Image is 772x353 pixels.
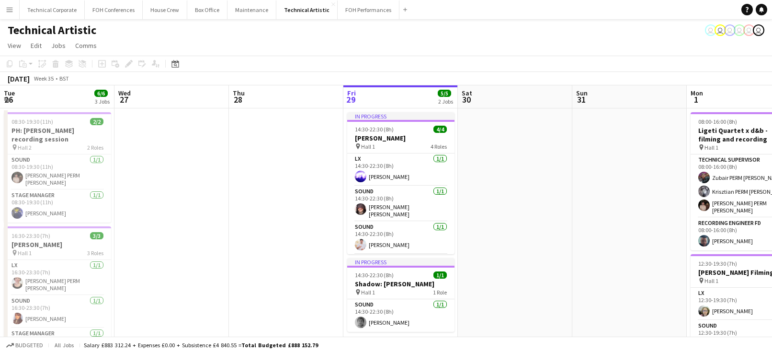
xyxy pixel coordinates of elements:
span: Mon [691,89,703,97]
h3: Shadow: [PERSON_NAME] [347,280,454,288]
span: Fri [347,89,356,97]
button: House Crew [143,0,187,19]
button: Technical Artistic [276,0,338,19]
span: 29 [346,94,356,105]
span: All jobs [53,341,76,349]
button: Technical Corporate [20,0,85,19]
span: 14:30-22:30 (8h) [355,126,394,133]
button: Maintenance [227,0,276,19]
span: Tue [4,89,15,97]
div: 2 Jobs [438,98,453,105]
span: 1 Role [433,289,447,296]
span: Sat [462,89,472,97]
app-user-avatar: Nathan PERM Birdsall [753,24,764,36]
span: 4 Roles [431,143,447,150]
span: 1/1 [433,271,447,279]
button: Box Office [187,0,227,19]
button: Budgeted [5,340,45,351]
span: 12:30-19:30 (7h) [698,260,737,267]
span: Hall 1 [18,249,32,257]
app-card-role: LX1/116:30-23:30 (7h)[PERSON_NAME] PERM [PERSON_NAME] [4,260,111,295]
button: FOH Conferences [85,0,143,19]
span: 3 Roles [87,249,103,257]
span: Total Budgeted £888 152.79 [241,341,318,349]
span: 1 [689,94,703,105]
span: Hall 2 [18,144,32,151]
div: 3 Jobs [95,98,110,105]
span: 14:30-22:30 (8h) [355,271,394,279]
app-job-card: 08:30-19:30 (11h)2/2PH: [PERSON_NAME] recording session Hall 22 RolesSound1/108:30-19:30 (11h)[PE... [4,112,111,223]
a: View [4,39,25,52]
app-card-role: LX1/114:30-22:30 (8h)[PERSON_NAME] [347,153,454,186]
span: 26 [2,94,15,105]
div: [DATE] [8,74,30,83]
span: Edit [31,41,42,50]
span: 27 [117,94,131,105]
span: Budgeted [15,342,43,349]
h3: [PERSON_NAME] [4,240,111,249]
app-user-avatar: Abby Hubbard [715,24,726,36]
div: BST [59,75,69,82]
span: Hall 1 [704,277,718,284]
span: View [8,41,21,50]
app-user-avatar: Liveforce Admin [734,24,745,36]
span: Hall 1 [704,144,718,151]
app-user-avatar: Liveforce Admin [743,24,755,36]
span: Jobs [51,41,66,50]
span: 08:30-19:30 (11h) [11,118,53,125]
span: Week 35 [32,75,56,82]
h3: [PERSON_NAME] [347,134,454,142]
button: FOH Performances [338,0,399,19]
span: Hall 1 [361,289,375,296]
span: 08:00-16:00 (8h) [698,118,737,125]
span: Wed [118,89,131,97]
span: 16:30-23:30 (7h) [11,232,50,239]
a: Comms [71,39,101,52]
span: 4/4 [433,126,447,133]
div: Salary £883 312.24 + Expenses £0.00 + Subsistence £4 840.55 = [84,341,318,349]
app-job-card: In progress14:30-22:30 (8h)4/4[PERSON_NAME] Hall 14 RolesLX1/114:30-22:30 (8h)[PERSON_NAME]Sound1... [347,112,454,254]
app-user-avatar: Liveforce Admin [705,24,716,36]
app-card-role: Sound1/114:30-22:30 (8h)[PERSON_NAME] [347,222,454,254]
span: Comms [75,41,97,50]
span: 3/3 [90,232,103,239]
app-card-role: Stage Manager1/108:30-19:30 (11h)[PERSON_NAME] [4,190,111,223]
app-user-avatar: Liveforce Admin [724,24,736,36]
span: 28 [231,94,245,105]
span: 30 [460,94,472,105]
h1: Technical Artistic [8,23,96,37]
span: 6/6 [94,90,108,97]
app-card-role: Sound1/114:30-22:30 (8h)[PERSON_NAME] [347,299,454,332]
a: Jobs [47,39,69,52]
span: 2/2 [90,118,103,125]
span: Thu [233,89,245,97]
span: 31 [575,94,588,105]
app-job-card: In progress14:30-22:30 (8h)1/1Shadow: [PERSON_NAME] Hall 11 RoleSound1/114:30-22:30 (8h)[PERSON_N... [347,258,454,332]
app-card-role: Sound1/114:30-22:30 (8h)[PERSON_NAME] [PERSON_NAME] [347,186,454,222]
h3: PH: [PERSON_NAME] recording session [4,126,111,143]
app-card-role: Sound1/116:30-23:30 (7h)[PERSON_NAME] [4,295,111,328]
a: Edit [27,39,45,52]
span: Hall 1 [361,143,375,150]
div: In progress [347,258,454,266]
span: 5/5 [438,90,451,97]
div: In progress [347,112,454,120]
span: 2 Roles [87,144,103,151]
span: Sun [576,89,588,97]
app-card-role: Sound1/108:30-19:30 (11h)[PERSON_NAME] PERM [PERSON_NAME] [4,154,111,190]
